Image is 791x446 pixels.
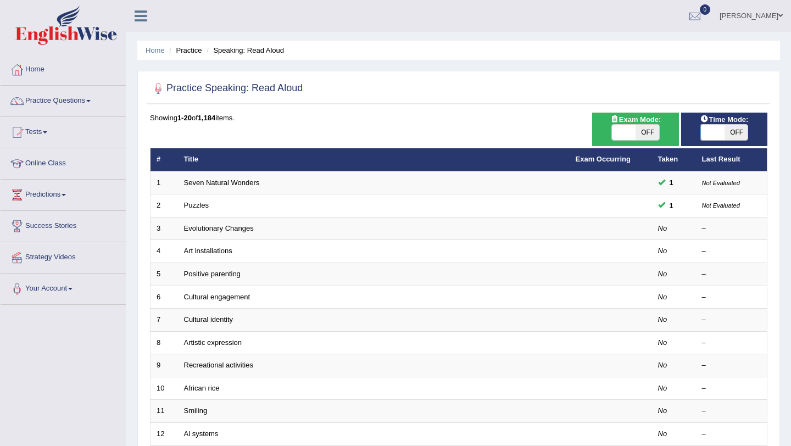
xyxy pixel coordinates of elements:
[151,217,178,240] td: 3
[184,293,250,301] a: Cultural engagement
[665,177,678,188] span: You can still take this question
[151,286,178,309] td: 6
[702,292,761,303] div: –
[151,331,178,354] td: 8
[184,201,209,209] a: Puzzles
[184,179,260,187] a: Seven Natural Wonders
[665,200,678,211] span: You can still take this question
[700,4,711,15] span: 0
[1,274,126,301] a: Your Account
[702,269,761,280] div: –
[658,224,667,232] em: No
[702,338,761,348] div: –
[166,45,202,55] li: Practice
[658,293,667,301] em: No
[184,224,254,232] a: Evolutionary Changes
[184,270,241,278] a: Positive parenting
[151,171,178,194] td: 1
[151,400,178,423] td: 11
[576,155,631,163] a: Exam Occurring
[702,224,761,234] div: –
[702,246,761,257] div: –
[146,46,165,54] a: Home
[1,148,126,176] a: Online Class
[702,429,761,439] div: –
[658,430,667,438] em: No
[178,148,570,171] th: Title
[652,148,696,171] th: Taken
[151,377,178,400] td: 10
[696,148,767,171] th: Last Result
[151,309,178,332] td: 7
[702,315,761,325] div: –
[1,86,126,113] a: Practice Questions
[184,384,220,392] a: African rice
[636,125,659,140] span: OFF
[606,114,665,125] span: Exam Mode:
[151,194,178,218] td: 2
[177,114,192,122] b: 1-20
[184,406,208,415] a: Smiling
[658,361,667,369] em: No
[184,247,232,255] a: Art installations
[724,125,748,140] span: OFF
[150,113,767,123] div: Showing of items.
[184,338,242,347] a: Artistic expression
[1,180,126,207] a: Predictions
[658,406,667,415] em: No
[151,422,178,445] td: 12
[658,384,667,392] em: No
[151,148,178,171] th: #
[658,247,667,255] em: No
[184,361,253,369] a: Recreational activities
[184,315,233,324] a: Cultural identity
[198,114,216,122] b: 1,184
[658,338,667,347] em: No
[658,270,667,278] em: No
[151,240,178,263] td: 4
[204,45,284,55] li: Speaking: Read Aloud
[702,180,740,186] small: Not Evaluated
[1,54,126,82] a: Home
[695,114,753,125] span: Time Mode:
[592,113,678,146] div: Show exams occurring in exams
[702,202,740,209] small: Not Evaluated
[658,315,667,324] em: No
[1,242,126,270] a: Strategy Videos
[151,354,178,377] td: 9
[151,263,178,286] td: 5
[702,383,761,394] div: –
[1,117,126,144] a: Tests
[702,406,761,416] div: –
[1,211,126,238] a: Success Stories
[702,360,761,371] div: –
[184,430,219,438] a: Al systems
[150,80,303,97] h2: Practice Speaking: Read Aloud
